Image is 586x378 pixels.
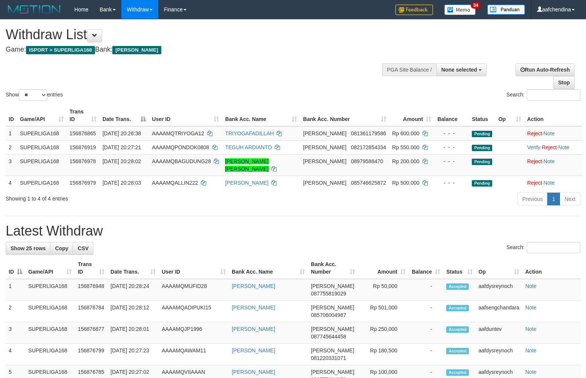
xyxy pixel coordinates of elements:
[487,5,525,15] img: panduan.png
[300,105,389,126] th: Bank Acc. Number: activate to sort column ascending
[444,5,476,15] img: Button%20Memo.svg
[358,344,409,365] td: Rp 180,500
[542,144,557,150] a: Reject
[99,105,149,126] th: Date Trans.: activate to sort column descending
[6,46,383,54] h4: Game: Bank:
[107,279,159,301] td: [DATE] 20:28:24
[6,192,239,202] div: Showing 1 to 4 of 4 entries
[159,257,229,279] th: User ID: activate to sort column ascending
[222,105,300,126] th: Bank Acc. Name: activate to sort column ascending
[152,144,209,150] span: AAAAMQPONDOK0808
[70,180,96,186] span: 156876979
[495,105,524,126] th: Op: activate to sort column ascending
[75,301,107,322] td: 156876784
[70,130,96,136] span: 156876865
[409,257,443,279] th: Balance: activate to sort column ascending
[112,46,161,54] span: [PERSON_NAME]
[476,301,522,322] td: aafsengchandara
[522,257,580,279] th: Action
[437,179,466,187] div: - - -
[303,130,346,136] span: [PERSON_NAME]
[303,180,346,186] span: [PERSON_NAME]
[232,305,275,311] a: [PERSON_NAME]
[472,180,492,187] span: Pending
[25,279,75,301] td: SUPERLIGA168
[476,322,522,344] td: aafduntev
[392,158,419,164] span: Rp 200.000
[152,158,211,164] span: AAAAMQBAGUDUNG28
[547,193,560,205] a: 1
[308,257,358,279] th: Bank Acc. Number: activate to sort column ascending
[6,223,580,239] h1: Latest Withdraw
[6,257,25,279] th: ID: activate to sort column descending
[303,158,346,164] span: [PERSON_NAME]
[525,369,537,375] a: Note
[159,279,229,301] td: AAAAMQMUFID28
[26,46,95,54] span: ISPORT > SUPERLIGA168
[525,347,537,354] a: Note
[543,180,555,186] a: Note
[311,283,354,289] span: [PERSON_NAME]
[232,347,275,354] a: [PERSON_NAME]
[434,105,469,126] th: Balance
[409,301,443,322] td: -
[472,145,492,151] span: Pending
[11,245,46,251] span: Show 25 rows
[107,257,159,279] th: Date Trans.: activate to sort column ascending
[6,4,63,15] img: MOTION_logo.png
[17,126,67,141] td: SUPERLIGA168
[516,63,575,76] a: Run Auto-Refresh
[527,144,540,150] a: Verify
[358,301,409,322] td: Rp 501,000
[443,257,475,279] th: Status: activate to sort column ascending
[469,105,495,126] th: Status
[558,144,569,150] a: Note
[75,257,107,279] th: Trans ID: activate to sort column ascending
[25,344,75,365] td: SUPERLIGA168
[229,257,308,279] th: Bank Acc. Name: activate to sort column ascending
[311,355,346,361] span: Copy 081220331071 to clipboard
[446,326,469,333] span: Accepted
[67,105,99,126] th: Trans ID: activate to sort column ascending
[75,279,107,301] td: 156876948
[17,105,67,126] th: Game/API: activate to sort column ascending
[311,334,346,340] span: Copy 087745644458 to clipboard
[152,180,198,186] span: AAAAMQALLIN222
[6,242,50,255] a: Show 25 rows
[392,144,419,150] span: Rp 550.000
[527,180,542,186] a: Reject
[446,305,469,311] span: Accepted
[6,322,25,344] td: 3
[351,130,386,136] span: Copy 081361179586 to clipboard
[6,89,63,101] label: Show entries
[389,105,435,126] th: Amount: activate to sort column ascending
[159,322,229,344] td: AAAAMQJP1996
[524,154,582,176] td: ·
[351,144,386,150] span: Copy 082172854334 to clipboard
[232,326,275,332] a: [PERSON_NAME]
[472,131,492,137] span: Pending
[476,344,522,365] td: aafdysreynoch
[506,89,580,101] label: Search:
[471,2,481,9] span: 34
[311,305,354,311] span: [PERSON_NAME]
[472,159,492,165] span: Pending
[524,126,582,141] td: ·
[149,105,222,126] th: User ID: activate to sort column ascending
[524,176,582,190] td: ·
[107,301,159,322] td: [DATE] 20:28:12
[232,369,275,375] a: [PERSON_NAME]
[50,242,73,255] a: Copy
[75,344,107,365] td: 156876799
[358,279,409,301] td: Rp 50,000
[225,158,268,172] a: [PERSON_NAME] [PERSON_NAME]
[73,242,93,255] a: CSV
[409,344,443,365] td: -
[524,140,582,154] td: · ·
[437,144,466,151] div: - - -
[525,305,537,311] a: Note
[6,154,17,176] td: 3
[441,67,477,73] span: None selected
[25,301,75,322] td: SUPERLIGA168
[225,180,268,186] a: [PERSON_NAME]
